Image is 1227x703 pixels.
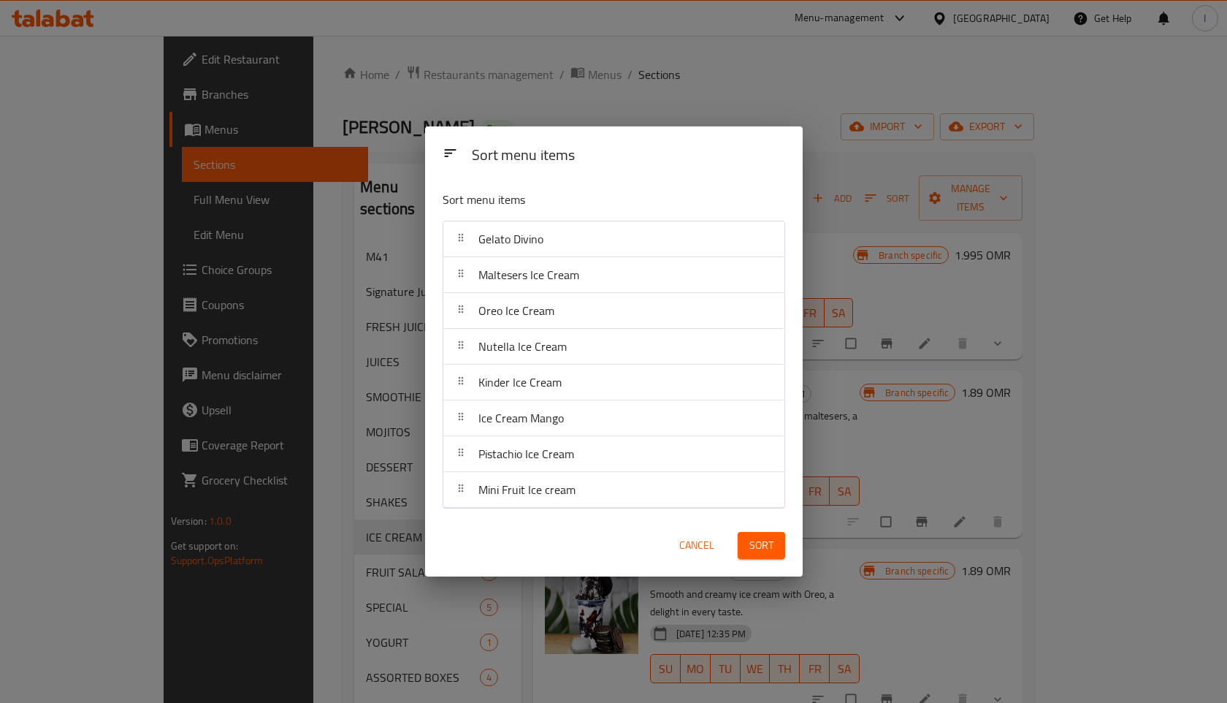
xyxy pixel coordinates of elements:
div: Kinder Ice Cream [443,365,784,400]
span: Pistachio Ice Cream [478,443,574,465]
div: Maltesers Ice Cream [443,257,784,293]
span: Mini Fruit Ice cream [478,479,576,501]
span: Sort [749,536,773,555]
span: Cancel [679,536,714,555]
span: Oreo Ice Cream [478,300,554,322]
p: Sort menu items [443,191,714,209]
div: Gelato Divino [443,221,784,257]
span: Gelato Divino [478,228,543,250]
div: Oreo Ice Cream [443,293,784,329]
span: Maltesers Ice Cream [478,264,579,286]
div: Pistachio Ice Cream [443,436,784,472]
button: Sort [738,532,785,559]
span: Ice Cream Mango [478,407,564,429]
div: Mini Fruit Ice cream [443,472,784,508]
div: Sort menu items [466,140,791,172]
div: Nutella Ice Cream [443,329,784,365]
div: Ice Cream Mango [443,400,784,436]
span: Nutella Ice Cream [478,335,567,357]
button: Cancel [673,532,720,559]
span: Kinder Ice Cream [478,371,562,393]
